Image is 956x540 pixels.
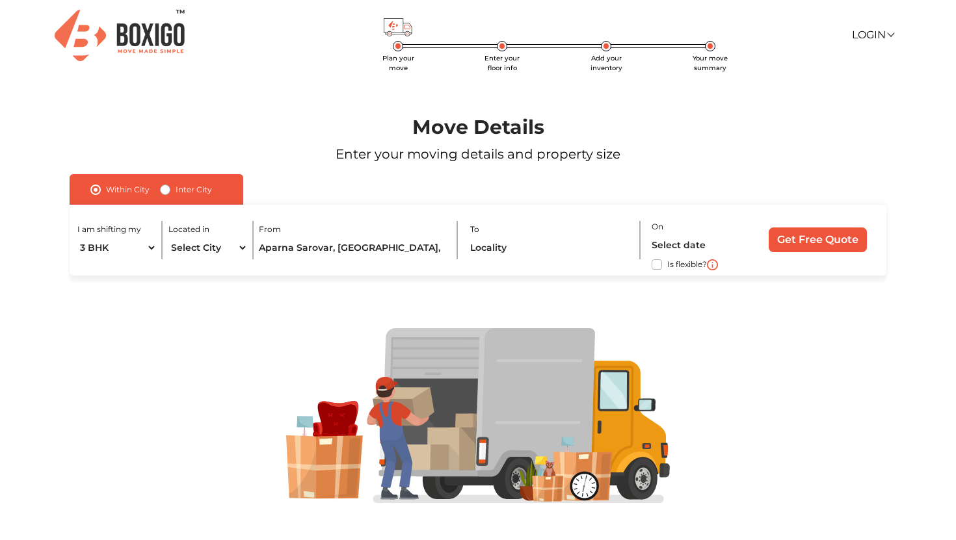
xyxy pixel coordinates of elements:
label: Is flexible? [667,257,707,270]
label: Inter City [176,182,212,198]
input: Locality [470,237,630,259]
img: Boxigo [55,10,185,61]
img: i [707,259,718,270]
label: From [259,224,281,235]
span: Plan your move [382,54,414,72]
span: Enter your floor info [485,54,520,72]
label: Located in [168,224,209,235]
label: On [652,221,663,233]
span: Add your inventory [591,54,622,72]
input: Locality [259,237,445,259]
input: Get Free Quote [769,227,867,252]
a: Login [852,29,894,41]
label: To [470,224,479,235]
label: Within City [106,182,150,198]
p: Enter your moving details and property size [38,144,918,164]
span: Your move summary [693,54,728,72]
input: Select date [652,234,746,257]
h1: Move Details [38,116,918,139]
label: I am shifting my [77,224,141,235]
